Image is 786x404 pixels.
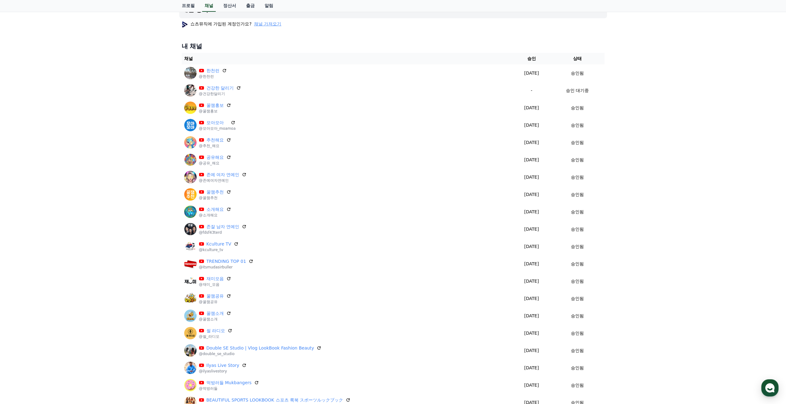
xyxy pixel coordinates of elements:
p: [DATE] [515,365,548,371]
p: @double_se_studio [199,351,322,356]
p: [DATE] [515,243,548,250]
p: 승인됨 [571,313,584,319]
img: 존잘 남자 연예인 [184,223,197,235]
img: 모아모아 [184,119,197,131]
p: [DATE] [515,105,548,111]
span: 설정 [96,206,103,211]
button: 채널 가져오기 [254,21,281,27]
p: 승인됨 [571,157,584,163]
p: [DATE] [515,347,548,354]
a: 모아모아 [206,119,228,126]
p: @fdsf43terd [199,230,247,235]
p: [DATE] [515,139,548,146]
p: [DATE] [515,226,548,232]
a: Kculture TV [206,241,232,247]
a: 꿀잼홍보 [206,102,224,109]
img: 꿀잼소개 [184,310,197,322]
p: 승인됨 [571,139,584,146]
p: @공유_해요 [199,161,231,166]
p: 쇼츠뮤직에 가입된 계정인가요? [182,21,282,27]
img: 소개해요 [184,206,197,218]
p: @한천런 [199,74,227,79]
p: @kculture_tv [199,247,239,252]
p: - [515,87,548,94]
img: TRENDING TOP 01 [184,258,197,270]
img: Kculture TV [184,240,197,253]
a: Ilyas Live Story [206,362,240,369]
p: [DATE] [515,261,548,267]
p: @건강한달리기 [199,91,241,96]
p: @먹방러들 [199,386,259,391]
a: 꿀잼공유 [206,293,224,299]
p: 승인됨 [571,105,584,111]
p: @itsmudasirbuller [199,265,254,270]
h4: 채널 등록 [182,6,209,13]
th: 상태 [550,53,605,64]
p: 승인됨 [571,278,584,285]
a: Double SE Studio | Vlog LookBook Fashion Beauty [206,345,314,351]
p: [DATE] [515,330,548,337]
a: 설정 [80,196,119,212]
a: 꿀잼추천 [206,189,224,195]
p: @꿀잼홍보 [199,109,231,114]
p: [DATE] [515,209,548,215]
a: TRENDING TOP 01 [206,258,246,265]
p: [DATE] [515,191,548,198]
img: 공유해요 [184,154,197,166]
p: 승인됨 [571,295,584,302]
a: 존예 여자 연예인 [206,172,240,178]
a: 존잘 남자 연예인 [206,224,240,230]
img: 추천해요 [184,136,197,149]
a: 추천해요 [206,137,224,143]
h4: 내 채널 [182,42,605,50]
p: 승인됨 [571,174,584,180]
img: 먹방러들 Mukbangers [184,379,197,391]
p: 승인됨 [571,70,584,76]
p: @추천_해요 [199,143,231,148]
p: @재미_모음 [199,282,231,287]
p: 승인됨 [571,226,584,232]
p: @꿀잼공유 [199,299,231,304]
p: @썰_라디오 [199,334,232,339]
img: 꿀잼공유 [184,292,197,305]
p: 승인됨 [571,191,584,198]
p: 승인됨 [571,261,584,267]
a: BEAUTIFUL SPORTS LOOKBOOK 스포츠 룩북 スポーツルックブック [206,397,343,403]
p: [DATE] [515,382,548,389]
img: 재미모음 [184,275,197,287]
p: @소개해요 [199,213,231,218]
p: [DATE] [515,313,548,319]
img: 존예 여자 연예인 [184,171,197,183]
p: @존예여자연예인 [199,178,247,183]
a: 홈 [2,196,41,212]
a: 재미모음 [206,276,224,282]
p: [DATE] [515,278,548,285]
img: Ilyas Live Story [184,362,197,374]
a: 건강한 달리기 [206,85,234,91]
a: 먹방러들 Mukbangers [206,380,252,386]
p: 승인됨 [571,330,584,337]
a: 한천런 [206,67,219,74]
img: 꿀잼추천 [184,188,197,201]
p: [DATE] [515,157,548,163]
p: @꿀잼소개 [199,317,231,322]
p: 승인됨 [571,347,584,354]
a: 공유해요 [206,154,224,161]
p: [DATE] [515,122,548,128]
a: 소개해요 [206,206,224,213]
span: 대화 [57,206,64,211]
th: 채널 [182,53,513,64]
a: 대화 [41,196,80,212]
img: 썰 라디오 [184,327,197,339]
p: @ilyaslivestory [199,369,247,374]
p: [DATE] [515,174,548,180]
img: 한천런 [184,67,197,79]
p: @모아모아_moamoa [199,126,236,131]
p: [DATE] [515,295,548,302]
p: 승인됨 [571,243,584,250]
p: @꿀잼추천 [199,195,231,200]
th: 승인 [513,53,550,64]
p: 승인됨 [571,122,584,128]
img: profile [182,21,188,28]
